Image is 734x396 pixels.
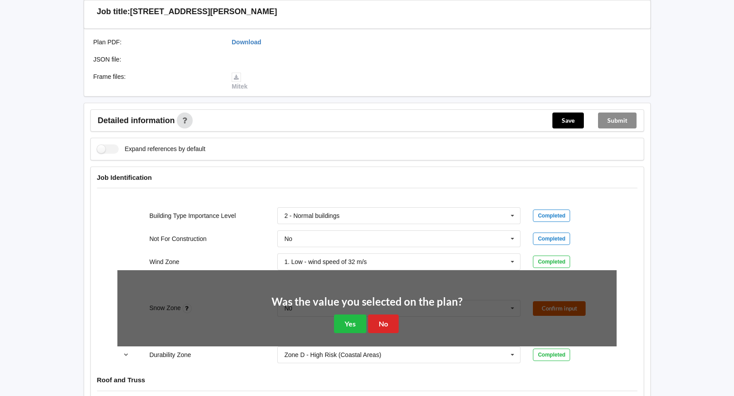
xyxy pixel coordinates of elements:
[552,113,584,128] button: Save
[97,173,637,182] h4: Job Identification
[533,349,570,361] div: Completed
[149,351,191,358] label: Durability Zone
[284,259,367,265] div: 1. Low - wind speed of 32 m/s
[149,258,179,265] label: Wind Zone
[533,233,570,245] div: Completed
[368,314,399,333] button: No
[87,38,226,47] div: Plan PDF :
[284,213,340,219] div: 2 - Normal buildings
[284,352,381,358] div: Zone D - High Risk (Coastal Areas)
[98,116,175,124] span: Detailed information
[284,236,292,242] div: No
[334,314,366,333] button: Yes
[232,73,248,90] a: Mitek
[533,256,570,268] div: Completed
[97,7,130,17] h3: Job title:
[533,210,570,222] div: Completed
[272,295,462,309] h2: Was the value you selected on the plan?
[149,212,236,219] label: Building Type Importance Level
[87,72,226,91] div: Frame files :
[117,347,135,363] button: reference-toggle
[232,39,261,46] a: Download
[87,55,226,64] div: JSON file :
[97,144,206,154] label: Expand references by default
[149,235,206,242] label: Not For Construction
[130,7,277,17] h3: [STREET_ADDRESS][PERSON_NAME]
[97,376,637,384] h4: Roof and Truss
